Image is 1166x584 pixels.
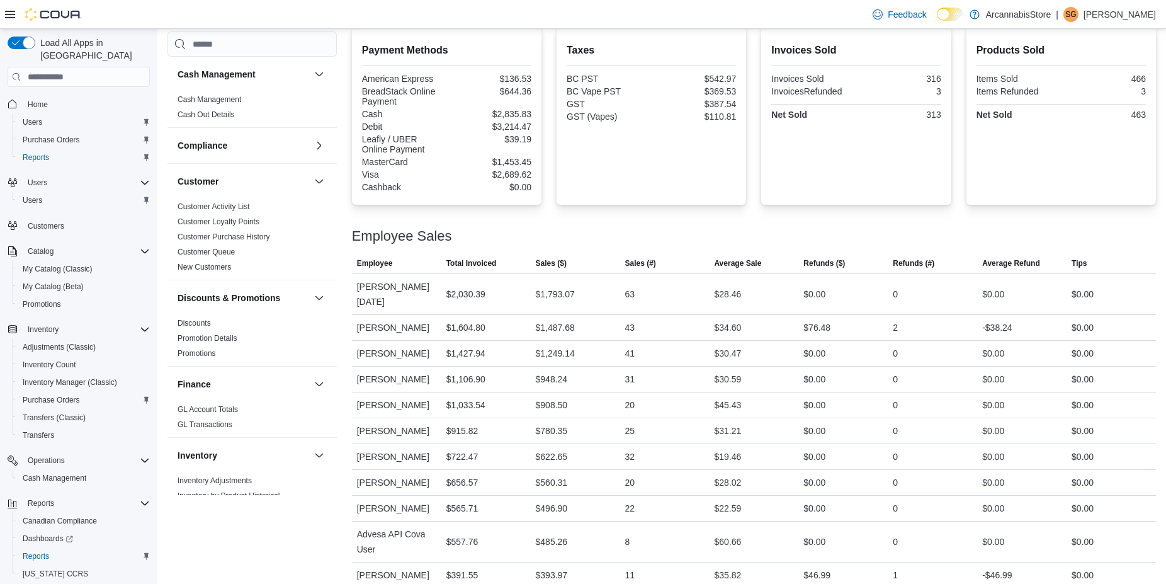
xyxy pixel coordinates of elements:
[23,264,93,274] span: My Catalog (Classic)
[18,193,47,208] a: Users
[3,243,155,260] button: Catalog
[178,449,217,462] h3: Inventory
[18,392,150,408] span: Purchase Orders
[13,565,155,583] button: [US_STATE] CCRS
[178,247,235,257] span: Customer Queue
[654,99,737,109] div: $387.54
[1063,7,1078,22] div: Sanira Gunasekara
[357,258,393,268] span: Employee
[178,95,241,104] a: Cash Management
[859,110,941,120] div: 313
[18,513,150,529] span: Canadian Compliance
[803,398,825,413] div: $0.00
[352,229,452,244] h3: Employee Sales
[23,453,70,468] button: Operations
[178,202,250,212] span: Customer Activity List
[178,334,237,343] a: Promotion Details
[178,232,270,242] span: Customer Purchase History
[352,470,441,495] div: [PERSON_NAME]
[449,134,531,144] div: $39.19
[178,217,259,226] a: Customer Loyalty Points
[771,86,854,96] div: InvoicesRefunded
[771,43,941,58] h2: Invoices Sold
[312,138,327,153] button: Compliance
[13,356,155,374] button: Inventory Count
[178,404,238,415] span: GL Account Totals
[18,261,98,277] a: My Catalog (Classic)
[18,531,78,546] a: Dashboards
[178,292,309,304] button: Discounts & Promotions
[446,287,485,302] div: $2,030.39
[18,132,85,147] a: Purchase Orders
[18,410,150,425] span: Transfers (Classic)
[893,372,898,387] div: 0
[803,372,825,387] div: $0.00
[714,449,741,464] div: $19.46
[18,340,150,355] span: Adjustments (Classic)
[23,430,54,440] span: Transfers
[868,2,931,27] a: Feedback
[28,178,47,188] span: Users
[352,496,441,521] div: [PERSON_NAME]
[23,342,96,352] span: Adjustments (Classic)
[536,372,568,387] div: $948.24
[178,491,280,500] a: Inventory by Product Historical
[178,232,270,241] a: Customer Purchase History
[178,248,235,256] a: Customer Queue
[13,338,155,356] button: Adjustments (Classic)
[167,92,337,127] div: Cash Management
[18,471,150,486] span: Cash Management
[888,8,926,21] span: Feedback
[976,74,1059,84] div: Items Sold
[178,491,280,501] span: Inventory by Product Historical
[3,94,155,113] button: Home
[312,377,327,392] button: Finance
[362,169,444,180] div: Visa
[982,398,1004,413] div: $0.00
[352,444,441,469] div: [PERSON_NAME]
[1072,449,1094,464] div: $0.00
[362,74,444,84] div: American Express
[28,246,54,256] span: Catalog
[352,367,441,392] div: [PERSON_NAME]
[625,346,635,361] div: 41
[446,258,497,268] span: Total Invoiced
[23,117,42,127] span: Users
[1063,110,1146,120] div: 463
[167,316,337,366] div: Discounts & Promotions
[1084,7,1156,22] p: [PERSON_NAME]
[536,534,568,549] div: $485.26
[714,372,741,387] div: $30.59
[536,423,568,438] div: $780.35
[178,476,252,485] a: Inventory Adjustments
[312,290,327,306] button: Discounts & Promotions
[803,258,845,268] span: Refunds ($)
[803,475,825,490] div: $0.00
[1072,372,1094,387] div: $0.00
[18,297,150,312] span: Promotions
[352,274,441,314] div: [PERSON_NAME][DATE]
[982,449,1004,464] div: $0.00
[18,410,91,425] a: Transfers (Classic)
[803,449,825,464] div: $0.00
[982,258,1040,268] span: Average Refund
[446,398,485,413] div: $1,033.54
[714,346,741,361] div: $30.47
[446,423,478,438] div: $915.82
[178,175,218,188] h3: Customer
[352,392,441,418] div: [PERSON_NAME]
[13,192,155,209] button: Users
[1072,501,1094,516] div: $0.00
[625,501,635,516] div: 22
[1063,74,1146,84] div: 466
[893,320,898,335] div: 2
[23,195,42,205] span: Users
[23,377,117,387] span: Inventory Manager (Classic)
[178,110,235,120] span: Cash Out Details
[178,378,309,391] button: Finance
[18,428,150,443] span: Transfers
[13,260,155,278] button: My Catalog (Classic)
[714,534,741,549] div: $60.66
[312,67,327,82] button: Cash Management
[23,453,150,468] span: Operations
